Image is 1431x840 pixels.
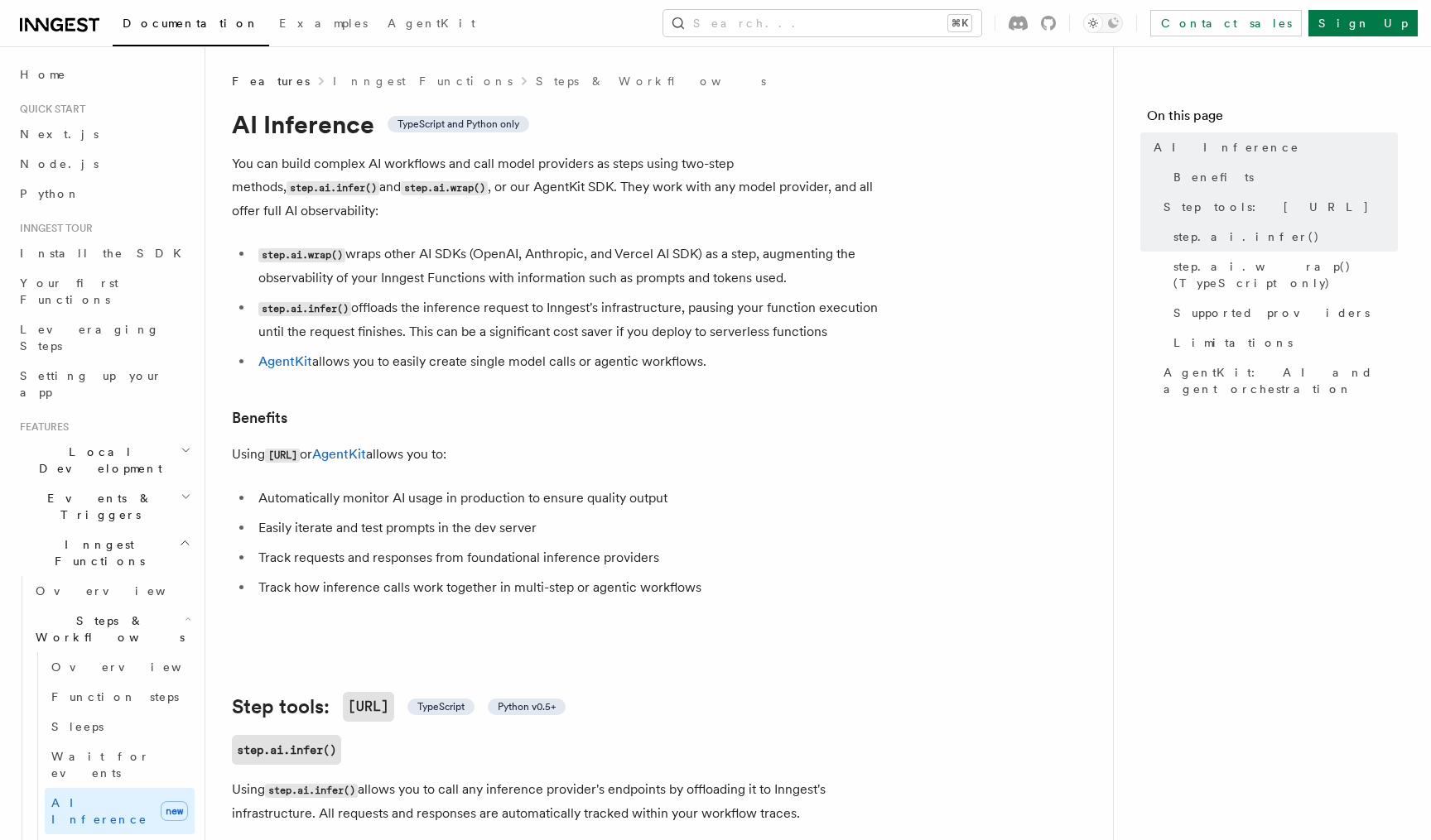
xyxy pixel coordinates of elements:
[1173,228,1320,245] span: step.ai.infer()
[1157,358,1398,404] a: AgentKit: AI and agent orchestration
[13,103,85,116] span: Quick start
[29,612,185,646] span: Steps & Workflows
[948,15,971,31] kbd: ⌘K
[45,742,195,788] a: Wait for events
[13,119,195,149] a: Next.js
[13,179,195,209] a: Python
[232,692,566,722] a: Step tools:[URL] TypeScript Python v0.5+
[51,660,222,674] span: Overview
[123,17,259,30] span: Documentation
[279,17,368,30] span: Examples
[232,406,287,430] a: Benefits
[1083,13,1123,33] button: Toggle dark mode
[253,296,894,343] li: offloads the inference request to Inngest's infrastructure, pausing your function execution until...
[1167,252,1398,298] a: step.ai.wrap() (TypeScript only)
[333,73,513,89] a: Inngest Functions
[13,361,195,407] a: Setting up your app
[51,690,179,703] span: Function steps
[20,247,191,260] span: Install the SDK
[232,152,894,223] p: You can build complex AI workflows and call model providers as steps using two-step methods, and ...
[1167,328,1398,358] a: Limitations
[13,490,181,523] span: Events & Triggers
[258,353,312,369] a: AgentKit
[13,268,195,314] a: Your first Functions
[113,5,269,46] a: Documentation
[1164,199,1370,215] span: Step tools: [URL]
[265,784,358,798] code: step.ai.infer()
[378,5,485,45] a: AgentKit
[45,788,195,834] a: AI Inferencenew
[663,10,981,36] button: Search...⌘K
[161,801,188,821] span: new
[29,576,195,606] a: Overview
[253,576,894,599] li: Track how inference calls work together in multi-step or agentic workflows
[13,437,195,483] button: Local Development
[258,248,345,262] code: step.ai.wrap()
[253,350,894,373] li: allows you to easily create single model calls or agentic workflows.
[253,487,894,510] li: Automatically monitor AI usage in production to ensure quality output
[13,222,93,235] span: Inngest tour
[51,720,104,733] span: Sleeps
[1164,364,1398,397] span: AgentKit: AI and agent orchestration
[232,735,341,765] a: step.ai.infer()
[13,530,195,576] button: Inngest Functions
[20,66,66,83] span: Home
[1173,334,1293,351] span: Limitations
[232,443,894,467] p: Using or allows you to:
[265,449,300,463] code: [URL]
[51,750,150,780] span: Wait for events
[232,778,894,825] p: Using allows you to call any inference provider's endpoints by offloading it to Inngest's infrast...
[13,238,195,268] a: Install the SDK
[253,242,894,290] li: wraps other AI SDKs (OpenAI, Anthropic, and Vercel AI SDK) as a step, augmenting the observabilit...
[45,682,195,712] a: Function steps
[13,60,195,89] a: Home
[343,692,394,722] code: [URL]
[20,127,99,141] span: Next.js
[45,712,195,742] a: Sleeps
[13,420,69,434] span: Features
[1173,258,1398,291] span: step.ai.wrap() (TypeScript only)
[1154,139,1299,156] span: AI Inference
[287,181,379,195] code: step.ai.infer()
[417,700,465,713] span: TypeScript
[1167,298,1398,328] a: Supported providers
[1147,106,1398,132] h4: On this page
[401,181,488,195] code: step.ai.wrap()
[1167,162,1398,192] a: Benefits
[13,149,195,179] a: Node.js
[269,5,378,45] a: Examples
[312,446,366,462] a: AgentKit
[13,483,195,530] button: Events & Triggers
[1167,222,1398,252] a: step.ai.infer()
[1173,169,1254,185] span: Benefits
[20,187,80,200] span: Python
[388,17,475,30] span: AgentKit
[36,584,206,598] span: Overview
[20,157,99,170] span: Node.js
[13,444,181,477] span: Local Development
[258,302,351,316] code: step.ai.infer()
[253,546,894,569] li: Track requests and responses from foundational inference providers
[232,73,310,89] span: Features
[29,606,195,652] button: Steps & Workflows
[20,369,162,399] span: Setting up your app
[536,73,766,89] a: Steps & Workflows
[45,652,195,682] a: Overview
[20,323,160,353] span: Leveraging Steps
[1157,192,1398,222] a: Step tools: [URL]
[232,109,894,139] h1: AI Inference
[498,700,556,713] span: Python v0.5+
[1150,10,1302,36] a: Contact sales
[1173,305,1370,321] span: Supported providers
[20,276,118,306] span: Your first Functions
[1147,132,1398,162] a: AI Inference
[13,314,195,361] a: Leveraging Steps
[13,536,179,569] span: Inngest Functions
[1308,10,1418,36] a: Sign Up
[51,796,147,826] span: AI Inference
[397,118,519,131] span: TypeScript and Python only
[253,516,894,540] li: Easily iterate and test prompts in the dev server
